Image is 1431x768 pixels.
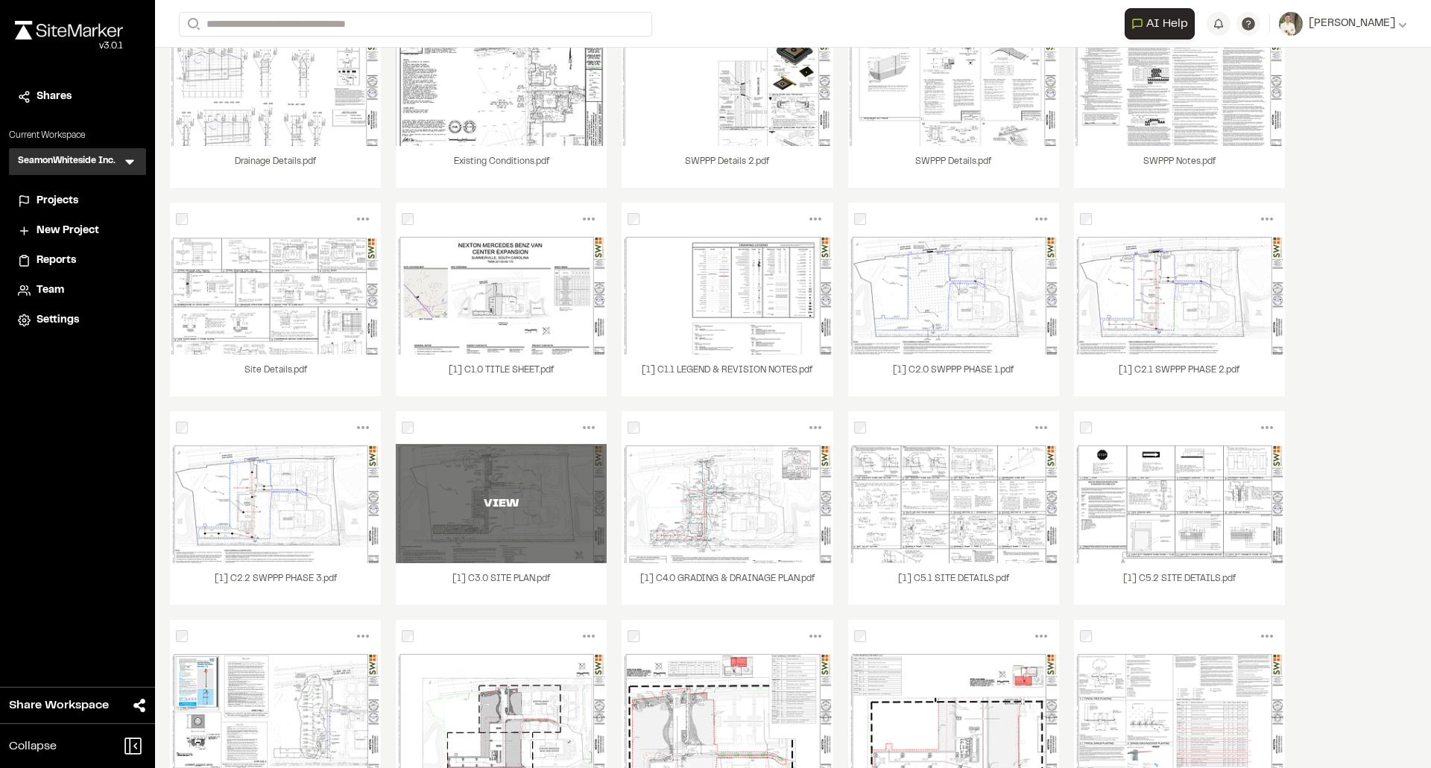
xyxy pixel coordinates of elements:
div: [1] C5.1 SITE DETAILS.pdf [848,563,1059,605]
span: [PERSON_NAME] [1309,16,1395,32]
span: Reports [37,253,76,269]
span: Projects [37,193,78,209]
div: Open AI Assistant [1125,8,1201,39]
button: Search [179,12,206,37]
div: VIEW [396,495,607,512]
span: Collapse [9,737,57,755]
button: Open AI Assistant [1125,8,1195,39]
div: SWPPP Notes.pdf [1074,146,1285,188]
div: Site Details.pdf [170,355,381,396]
span: New Project [37,223,99,239]
div: Drainage Details.pdf [170,146,381,188]
div: SWPPP Details 2.pdf [622,146,833,188]
h3: SeamonWhiteside Inc. [18,154,116,169]
a: Settings [18,312,137,329]
span: Shares [37,89,72,105]
a: New Project [18,223,137,239]
div: SWPPP Details.pdf [848,146,1059,188]
div: [1] C1.0 TITLE SHEET.pdf [396,355,607,396]
img: rebrand.png [15,21,123,39]
div: [1] C5.2 SITE DETAILS.pdf [1074,563,1285,605]
a: Reports [18,253,137,269]
a: Shares [18,89,137,105]
div: [1] C2.0 SWPPP PHASE 1.pdf [848,355,1059,396]
a: Projects [18,193,137,209]
span: Share Workspace [9,696,109,714]
span: Team [37,282,64,299]
div: [1] C2.1 SWPPP PHASE 2.pdf [1074,355,1285,396]
span: Settings [37,312,79,329]
span: AI Help [1146,15,1188,33]
img: User [1279,12,1303,36]
div: [1] C1.1 LEGEND & REVISION NOTES.pdf [622,355,833,396]
p: Current Workspace [9,129,146,142]
a: Team [18,282,137,299]
div: [1] C4.0 GRADING & DRAINAGE PLAN.pdf [622,563,833,605]
div: [1] C3.0 SITE PLAN.pdf [396,563,607,605]
div: Oh geez...please don't... [15,39,123,53]
button: [PERSON_NAME] [1279,12,1407,36]
div: Existing Conditions.pdf [396,146,607,188]
div: [1] C2.2 SWPPP PHASE 3.pdf [170,563,381,605]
